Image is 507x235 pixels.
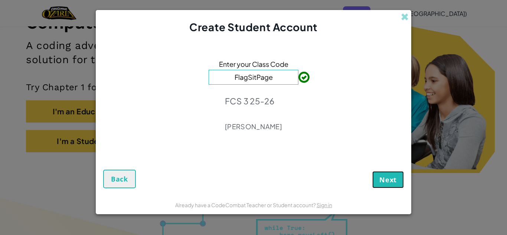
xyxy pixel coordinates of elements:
[225,96,282,106] p: FCS 3 25-26
[219,59,288,69] span: Enter your Class Code
[379,175,397,184] span: Next
[372,171,404,188] button: Next
[175,202,317,208] span: Already have a CodeCombat Teacher or Student account?
[111,174,128,183] span: Back
[225,122,282,131] p: [PERSON_NAME]
[103,170,136,188] button: Back
[189,20,317,33] span: Create Student Account
[317,202,332,208] a: Sign in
